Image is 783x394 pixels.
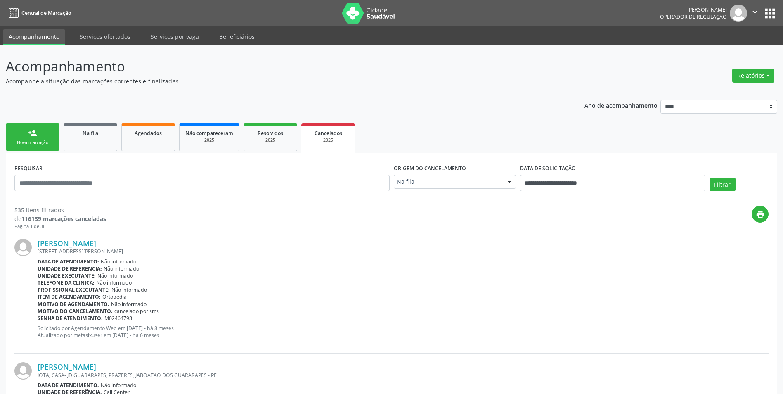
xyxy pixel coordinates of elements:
[660,6,727,13] div: [PERSON_NAME]
[6,6,71,20] a: Central de Marcação
[14,362,32,380] img: img
[38,301,109,308] b: Motivo de agendamento:
[38,279,95,286] b: Telefone da clínica:
[710,178,736,192] button: Filtrar
[104,315,132,322] span: M02464798
[258,130,283,137] span: Resolvidos
[307,137,349,143] div: 2025
[28,128,37,138] div: person_add
[14,162,43,175] label: PESQUISAR
[584,100,658,110] p: Ano de acompanhamento
[38,362,96,371] a: [PERSON_NAME]
[74,29,136,44] a: Serviços ofertados
[38,239,96,248] a: [PERSON_NAME]
[38,272,96,279] b: Unidade executante:
[730,5,747,22] img: img
[21,215,106,223] strong: 116139 marcações canceladas
[732,69,774,83] button: Relatórios
[111,286,147,293] span: Não informado
[185,137,233,143] div: 2025
[520,162,576,175] label: DATA DE SOLICITAÇÃO
[38,308,113,315] b: Motivo do cancelamento:
[397,178,499,186] span: Na fila
[38,293,101,300] b: Item de agendamento:
[315,130,342,137] span: Cancelados
[114,308,159,315] span: cancelado por sms
[394,162,466,175] label: Origem do cancelamento
[38,286,110,293] b: Profissional executante:
[38,265,102,272] b: Unidade de referência:
[38,248,769,255] div: [STREET_ADDRESS][PERSON_NAME]
[763,6,777,21] button: apps
[213,29,260,44] a: Beneficiários
[747,5,763,22] button: 
[38,372,769,379] div: JOTA, CASA- JD GUARARAPES, PRAZERES, JABOATAO DOS GUARARAPES - PE
[21,9,71,17] span: Central de Marcação
[6,56,546,77] p: Acompanhamento
[135,130,162,137] span: Agendados
[3,29,65,45] a: Acompanhamento
[750,7,759,17] i: 
[101,258,136,265] span: Não informado
[102,293,127,300] span: Ortopedia
[756,210,765,219] i: print
[38,325,769,339] p: Solicitado por Agendamento Web em [DATE] - há 8 meses Atualizado por metasixuser em [DATE] - há 6...
[14,214,106,223] div: de
[752,206,769,223] button: print
[104,265,139,272] span: Não informado
[14,223,106,230] div: Página 1 de 36
[14,206,106,214] div: 535 itens filtrados
[6,77,546,85] p: Acompanhe a situação das marcações correntes e finalizadas
[250,137,291,143] div: 2025
[83,130,98,137] span: Na fila
[14,239,32,256] img: img
[38,258,99,265] b: Data de atendimento:
[111,301,147,308] span: Não informado
[97,272,133,279] span: Não informado
[660,13,727,20] span: Operador de regulação
[101,382,136,389] span: Não informado
[38,315,103,322] b: Senha de atendimento:
[38,382,99,389] b: Data de atendimento:
[96,279,132,286] span: Não informado
[12,140,53,146] div: Nova marcação
[145,29,205,44] a: Serviços por vaga
[185,130,233,137] span: Não compareceram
